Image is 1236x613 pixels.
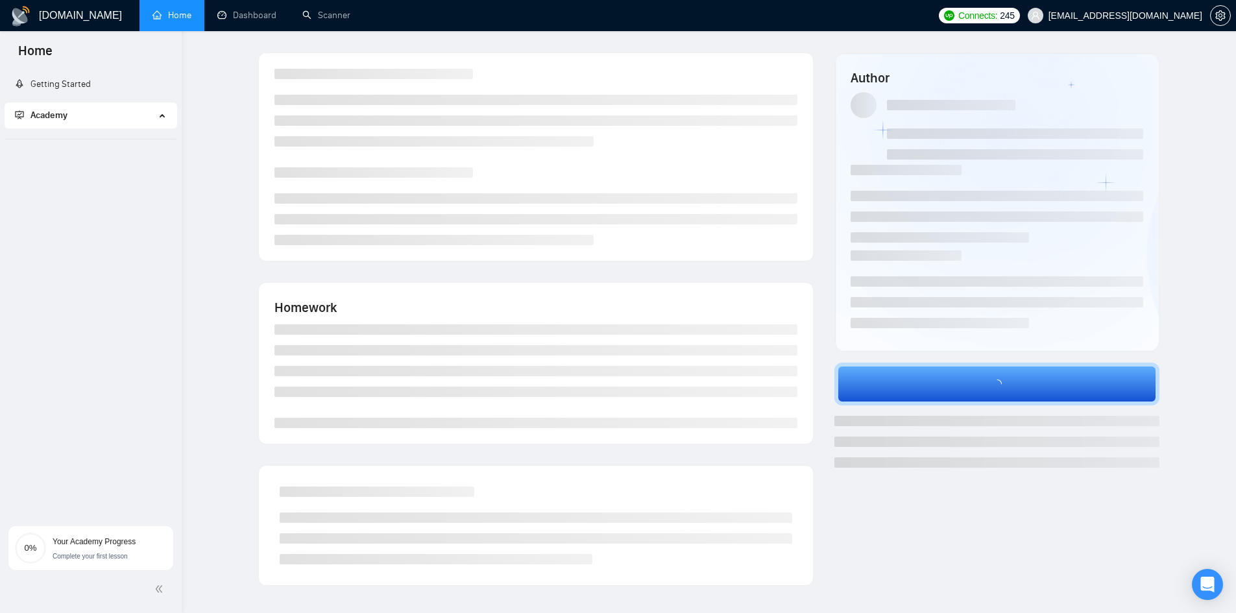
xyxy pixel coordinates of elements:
[1210,5,1231,26] button: setting
[302,10,350,21] a: searchScanner
[15,544,46,552] span: 0%
[851,69,1143,87] h4: Author
[274,298,797,317] h4: Homework
[5,71,176,97] li: Getting Started
[958,8,997,23] span: Connects:
[30,110,67,121] span: Academy
[53,537,136,546] span: Your Academy Progress
[1031,11,1040,20] span: user
[53,553,128,560] span: Complete your first lesson
[15,78,91,90] a: rocketGetting Started
[944,10,954,21] img: upwork-logo.png
[1210,10,1231,21] a: setting
[217,10,276,21] a: dashboardDashboard
[1192,569,1223,600] div: Open Intercom Messenger
[15,110,67,121] span: Academy
[154,583,167,595] span: double-left
[8,42,63,69] span: Home
[834,363,1159,405] button: loading
[5,134,176,142] li: Academy Homepage
[152,10,191,21] a: homeHome
[987,379,1008,389] span: loading
[15,110,24,119] span: fund-projection-screen
[1000,8,1014,23] span: 245
[10,6,31,27] img: logo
